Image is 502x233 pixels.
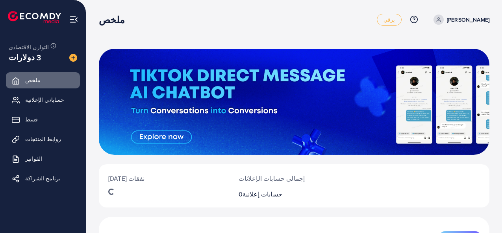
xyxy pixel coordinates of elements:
a: [PERSON_NAME] [430,15,489,25]
font: ملخص [25,76,41,84]
img: صورة [69,54,77,62]
font: روابط المنتجات [25,135,61,143]
img: قائمة طعام [69,15,78,24]
font: التوازن الاقتصادي [9,43,49,51]
font: إجمالي حسابات الإعلانات [239,174,305,183]
font: يرقي [383,16,395,23]
img: الشعار [8,11,61,23]
font: برنامج الشراكة [25,174,61,182]
font: الفواتير [25,155,42,163]
a: روابط المنتجات [6,131,80,147]
font: 3 دولارات [9,51,41,63]
font: حساباتي الإعلانية [25,96,65,104]
a: برنامج الشراكة [6,171,80,186]
a: قسط [6,112,80,127]
font: نفقات [DATE] [108,174,144,183]
font: حسابات إعلانية [243,190,282,198]
a: ملخص [6,72,80,88]
a: الفواتير [6,151,80,167]
font: قسط [25,116,38,123]
font: ملخص [99,13,125,26]
font: 0 [239,190,243,198]
a: يرقي [377,14,402,26]
font: [PERSON_NAME] [447,16,489,24]
a: حساباتي الإعلانية [6,92,80,108]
